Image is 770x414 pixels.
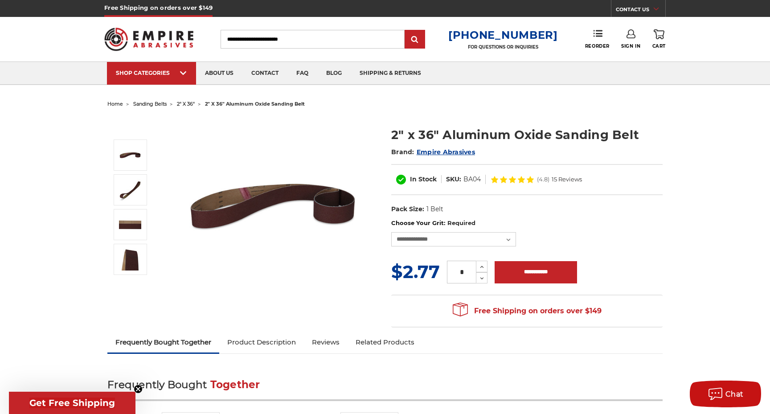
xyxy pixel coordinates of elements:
[196,62,242,85] a: about us
[119,179,141,201] img: 2" x 36" Aluminum Oxide Sanding Belt
[391,205,424,214] dt: Pack Size:
[417,148,475,156] a: Empire Abrasives
[725,390,744,398] span: Chat
[406,31,424,49] input: Submit
[119,144,141,166] img: 2" x 36" Aluminum Oxide Pipe Sanding Belt
[448,44,558,50] p: FOR QUESTIONS OR INQUIRIES
[410,175,437,183] span: In Stock
[621,43,640,49] span: Sign In
[391,148,414,156] span: Brand:
[287,62,317,85] a: faq
[348,332,422,352] a: Related Products
[652,43,666,49] span: Cart
[107,378,207,391] span: Frequently Bought
[177,101,195,107] a: 2" x 36"
[446,175,461,184] dt: SKU:
[585,43,610,49] span: Reorder
[9,392,135,414] div: Get Free ShippingClose teaser
[107,332,219,352] a: Frequently Bought Together
[304,332,348,352] a: Reviews
[119,248,141,271] img: 2" x 36" - Aluminum Oxide Sanding Belt
[463,175,481,184] dd: BA04
[391,126,663,143] h1: 2" x 36" Aluminum Oxide Sanding Belt
[453,302,602,320] span: Free Shipping on orders over $149
[104,22,193,57] img: Empire Abrasives
[29,398,115,408] span: Get Free Shipping
[426,205,443,214] dd: 1 Belt
[652,29,666,49] a: Cart
[107,101,123,107] a: home
[317,62,351,85] a: blog
[690,381,761,407] button: Chat
[134,385,143,394] button: Close teaser
[447,219,475,226] small: Required
[133,101,167,107] a: sanding belts
[391,261,440,283] span: $2.77
[537,176,549,182] span: (4.8)
[205,101,305,107] span: 2" x 36" aluminum oxide sanding belt
[219,332,304,352] a: Product Description
[116,70,187,76] div: SHOP CATEGORIES
[184,117,362,295] img: 2" x 36" Aluminum Oxide Pipe Sanding Belt
[210,378,260,391] span: Together
[351,62,430,85] a: shipping & returns
[391,219,663,228] label: Choose Your Grit:
[242,62,287,85] a: contact
[616,4,665,17] a: CONTACT US
[119,213,141,236] img: 2" x 36" AOX Sanding Belt
[585,29,610,49] a: Reorder
[552,176,582,182] span: 15 Reviews
[448,29,558,41] a: [PHONE_NUMBER]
